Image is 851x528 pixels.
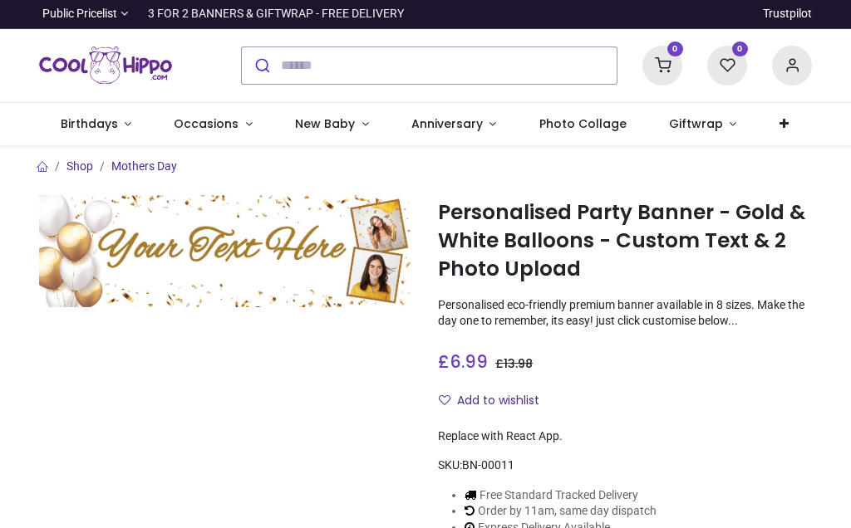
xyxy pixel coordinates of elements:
button: Add to wishlistAdd to wishlist [438,387,553,415]
a: Giftwrap [647,103,758,146]
img: Personalised Party Banner - Gold & White Balloons - Custom Text & 2 Photo Upload [39,195,413,307]
span: BN-00011 [462,458,514,472]
sup: 0 [667,42,683,57]
a: Logo of Cool Hippo [39,42,172,89]
span: Public Pricelist [42,6,117,22]
a: Shop [66,159,93,173]
sup: 0 [732,42,748,57]
span: New Baby [295,115,355,132]
h1: Personalised Party Banner - Gold & White Balloons - Custom Text & 2 Photo Upload [438,198,812,284]
a: Anniversary [390,103,518,146]
li: Free Standard Tracked Delivery [465,487,697,504]
a: Birthdays [39,103,153,146]
button: Submit [242,47,281,84]
span: 13.98 [504,355,533,372]
span: 6.99 [450,350,488,374]
a: Trustpilot [763,6,812,22]
a: 0 [707,57,747,71]
img: Cool Hippo [39,42,172,89]
span: Occasions [174,115,239,132]
a: New Baby [274,103,391,146]
span: Photo Collage [539,115,627,132]
a: Public Pricelist [39,6,128,22]
span: Giftwrap [669,115,723,132]
span: Birthdays [61,115,118,132]
a: Occasions [153,103,274,146]
div: SKU: [438,457,812,474]
p: Personalised eco-friendly premium banner available in 8 sizes. Make the day one to remember, its ... [438,297,812,330]
div: Replace with React App. [438,428,812,445]
li: Order by 11am, same day dispatch [465,503,697,520]
a: 0 [642,57,682,71]
div: 3 FOR 2 BANNERS & GIFTWRAP - FREE DELIVERY [148,6,404,22]
span: £ [495,355,533,372]
span: Anniversary [411,115,483,132]
i: Add to wishlist [439,394,450,406]
a: Mothers Day [111,159,177,173]
span: £ [438,350,488,374]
